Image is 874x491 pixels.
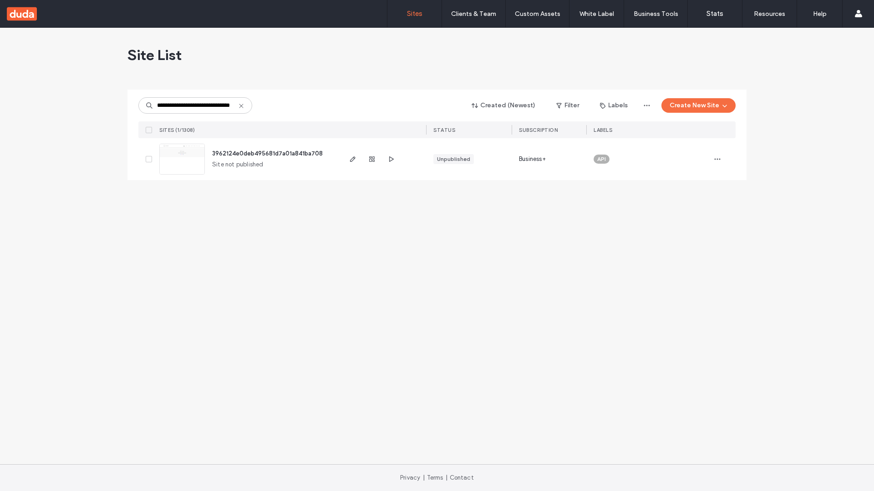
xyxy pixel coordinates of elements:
[437,155,470,163] div: Unpublished
[127,46,182,64] span: Site List
[597,155,606,163] span: API
[446,474,447,481] span: |
[451,10,496,18] label: Clients & Team
[515,10,560,18] label: Custom Assets
[813,10,827,18] label: Help
[23,6,42,15] span: Help
[519,127,558,133] span: SUBSCRIPTION
[159,127,195,133] span: SITES (1/1308)
[450,474,474,481] a: Contact
[547,98,588,113] button: Filter
[400,474,420,481] a: Privacy
[464,98,544,113] button: Created (Newest)
[579,10,614,18] label: White Label
[519,155,546,164] span: Business+
[594,127,612,133] span: LABELS
[212,160,264,169] span: Site not published
[661,98,736,113] button: Create New Site
[592,98,636,113] button: Labels
[433,127,455,133] span: STATUS
[407,10,422,18] label: Sites
[423,474,425,481] span: |
[706,10,723,18] label: Stats
[212,150,323,157] a: 3962124e0deb495681d7a01a841ba708
[427,474,443,481] a: Terms
[634,10,678,18] label: Business Tools
[754,10,785,18] label: Resources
